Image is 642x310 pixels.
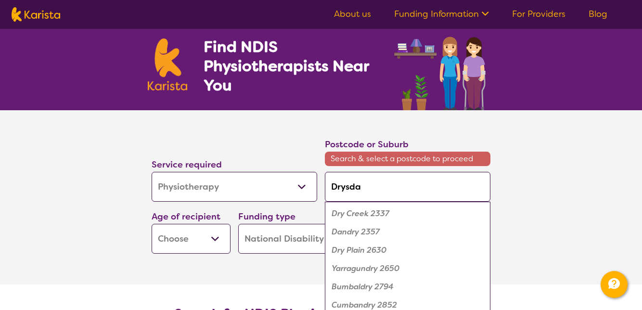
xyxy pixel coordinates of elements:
[12,7,60,22] img: Karista logo
[589,8,607,20] a: Blog
[238,211,295,222] label: Funding type
[332,263,399,273] em: Yarragundry 2650
[330,205,486,223] div: Dry Creek 2337
[152,211,220,222] label: Age of recipient
[330,278,486,296] div: Bumbaldry 2794
[325,172,490,202] input: Type
[332,300,397,310] em: Cumbandry 2852
[332,208,389,219] em: Dry Creek 2337
[325,139,409,150] label: Postcode or Suburb
[330,223,486,241] div: Dandry 2357
[394,8,489,20] a: Funding Information
[204,37,382,95] h1: Find NDIS Physiotherapists Near You
[332,245,386,255] em: Dry Plain 2630
[332,282,394,292] em: Bumbaldry 2794
[391,26,494,110] img: physiotherapy
[334,8,371,20] a: About us
[148,39,187,90] img: Karista logo
[330,241,486,259] div: Dry Plain 2630
[332,227,380,237] em: Dandry 2357
[325,152,490,166] span: Search & select a postcode to proceed
[512,8,565,20] a: For Providers
[330,259,486,278] div: Yarragundry 2650
[601,271,628,298] button: Channel Menu
[152,159,222,170] label: Service required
